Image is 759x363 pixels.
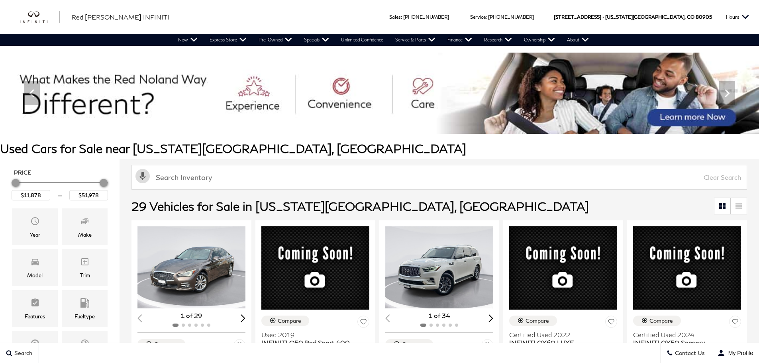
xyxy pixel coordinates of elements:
img: 2014 INFINITI Q50 Premium 1 [137,226,247,308]
a: Finance [441,34,478,46]
input: Minimum [12,190,50,200]
button: Compare Vehicle [633,316,681,326]
div: Fueltype [75,312,95,321]
span: : [486,14,487,20]
div: YearYear [12,208,58,245]
span: Search [12,350,32,357]
div: Compare [278,317,301,324]
input: Search Inventory [131,165,747,190]
span: Red [PERSON_NAME] INFINITI [72,13,169,21]
span: : [401,14,402,20]
span: INFINITI QX60 LUXE [509,339,611,347]
button: Compare Vehicle [509,316,557,326]
svg: Click to toggle on voice search [135,169,150,183]
button: Compare Vehicle [385,339,433,349]
div: 1 / 2 [137,226,247,308]
span: My Profile [725,350,753,356]
span: Model [30,255,40,271]
span: INFINITI QX50 Sensory [633,339,735,347]
div: 1 / 2 [385,226,494,308]
a: Pre-Owned [253,34,298,46]
a: Certified Used 2022INFINITI QX60 LUXE [509,331,617,347]
div: ModelModel [12,249,58,286]
span: Used 2019 [261,331,363,339]
span: Sales [389,14,401,20]
a: Service & Parts [389,34,441,46]
a: Unlimited Confidence [335,34,389,46]
div: FeaturesFeatures [12,290,58,327]
nav: Main Navigation [172,34,595,46]
div: Minimum Price [12,179,20,187]
span: Certified Used 2022 [509,331,611,339]
a: Ownership [518,34,561,46]
a: Red [PERSON_NAME] INFINITI [72,12,169,22]
div: Next slide [241,314,245,322]
img: 2022 INFINITI QX80 LUXE 1 [385,226,494,308]
span: Make [80,214,90,230]
div: Model [27,271,43,280]
h5: Price [14,169,106,176]
span: Features [30,296,40,312]
input: Maximum [69,190,108,200]
div: Next slide [488,314,493,322]
a: Specials [298,34,335,46]
div: FueltypeFueltype [62,290,108,327]
div: TrimTrim [62,249,108,286]
a: Certified Used 2024INFINITI QX50 Sensory [633,331,741,347]
span: 29 Vehicles for Sale in [US_STATE][GEOGRAPHIC_DATA], [GEOGRAPHIC_DATA] [131,199,589,213]
div: Compare [154,341,177,348]
div: 1 of 29 [137,311,245,320]
button: Save Vehicle [233,339,245,354]
div: Maximum Price [100,179,108,187]
span: Certified Used 2024 [633,331,735,339]
a: Express Store [204,34,253,46]
a: [PHONE_NUMBER] [488,14,534,20]
button: Save Vehicle [357,316,369,330]
button: Compare Vehicle [261,316,309,326]
button: Save Vehicle [605,316,617,330]
div: Price [12,176,108,200]
div: Trim [80,271,90,280]
span: Trim [80,255,90,271]
a: Used 2019INFINITI Q50 Red Sport 400 [261,331,369,347]
img: INFINITI [20,11,60,24]
img: 2022 INFINITI QX60 LUXE [509,226,617,310]
a: About [561,34,595,46]
div: Make [78,230,92,239]
a: infiniti [20,11,60,24]
div: Features [25,312,45,321]
a: [STREET_ADDRESS] • [US_STATE][GEOGRAPHIC_DATA], CO 80905 [554,14,712,20]
span: Contact Us [673,350,705,357]
img: 2024 INFINITI QX50 Sensory [633,226,741,310]
div: Compare [402,341,425,348]
span: Mileage [80,337,90,353]
button: user-profile-menu [711,343,759,363]
button: Save Vehicle [729,316,741,330]
a: [PHONE_NUMBER] [403,14,449,20]
button: Save Vehicle [481,339,493,354]
img: 2019 INFINITI Q50 Red Sport 400 [261,226,369,310]
a: Research [478,34,518,46]
span: INFINITI Q50 Red Sport 400 [261,339,363,347]
div: Compare [649,317,673,324]
span: Year [30,214,40,230]
div: Year [30,230,40,239]
button: Compare Vehicle [137,339,185,349]
span: Fueltype [80,296,90,312]
span: Transmission [30,337,40,353]
span: Service [470,14,486,20]
a: New [172,34,204,46]
div: MakeMake [62,208,108,245]
div: 1 of 34 [385,311,493,320]
div: Compare [526,317,549,324]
